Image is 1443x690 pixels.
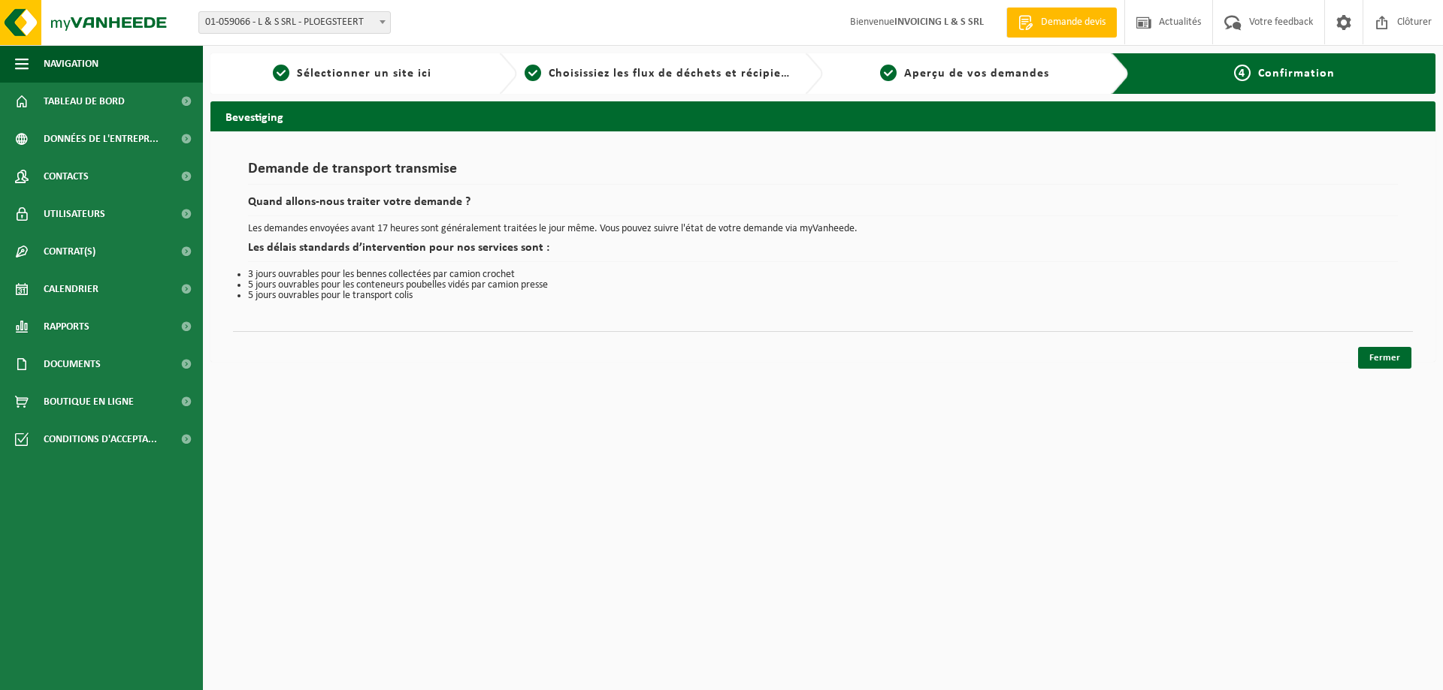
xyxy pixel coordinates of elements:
a: 3Aperçu de vos demandes [830,65,1100,83]
a: 1Sélectionner un site ici [218,65,487,83]
span: Calendrier [44,270,98,308]
span: 01-059066 - L & S SRL - PLOEGSTEERT [199,12,390,33]
li: 5 jours ouvrables pour les conteneurs poubelles vidés par camion presse [248,280,1398,291]
span: Confirmation [1258,68,1335,80]
span: Contrat(s) [44,233,95,270]
span: Documents [44,345,101,383]
h1: Demande de transport transmise [248,161,1398,185]
li: 3 jours ouvrables pour les bennes collectées par camion crochet [248,270,1398,280]
a: 2Choisissiez les flux de déchets et récipients [525,65,794,83]
span: Conditions d'accepta... [44,420,157,458]
span: Choisissiez les flux de déchets et récipients [549,68,799,80]
span: 1 [273,65,289,81]
span: Rapports [44,308,89,345]
span: Aperçu de vos demandes [904,68,1049,80]
a: Fermer [1358,347,1411,369]
span: Contacts [44,158,89,195]
h2: Les délais standards d’intervention pour nos services sont : [248,242,1398,262]
p: Les demandes envoyées avant 17 heures sont généralement traitées le jour même. Vous pouvez suivre... [248,224,1398,234]
span: Sélectionner un site ici [297,68,431,80]
span: 2 [525,65,541,81]
h2: Bevestiging [210,101,1435,131]
span: Boutique en ligne [44,383,134,420]
span: Données de l'entrepr... [44,120,159,158]
span: Tableau de bord [44,83,125,120]
span: Utilisateurs [44,195,105,233]
li: 5 jours ouvrables pour le transport colis [248,291,1398,301]
span: Navigation [44,45,98,83]
a: Demande devis [1006,8,1117,38]
span: 01-059066 - L & S SRL - PLOEGSTEERT [198,11,391,34]
span: 3 [880,65,897,81]
span: 4 [1234,65,1251,81]
strong: INVOICING L & S SRL [894,17,984,28]
span: Demande devis [1037,15,1109,30]
h2: Quand allons-nous traiter votre demande ? [248,196,1398,216]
